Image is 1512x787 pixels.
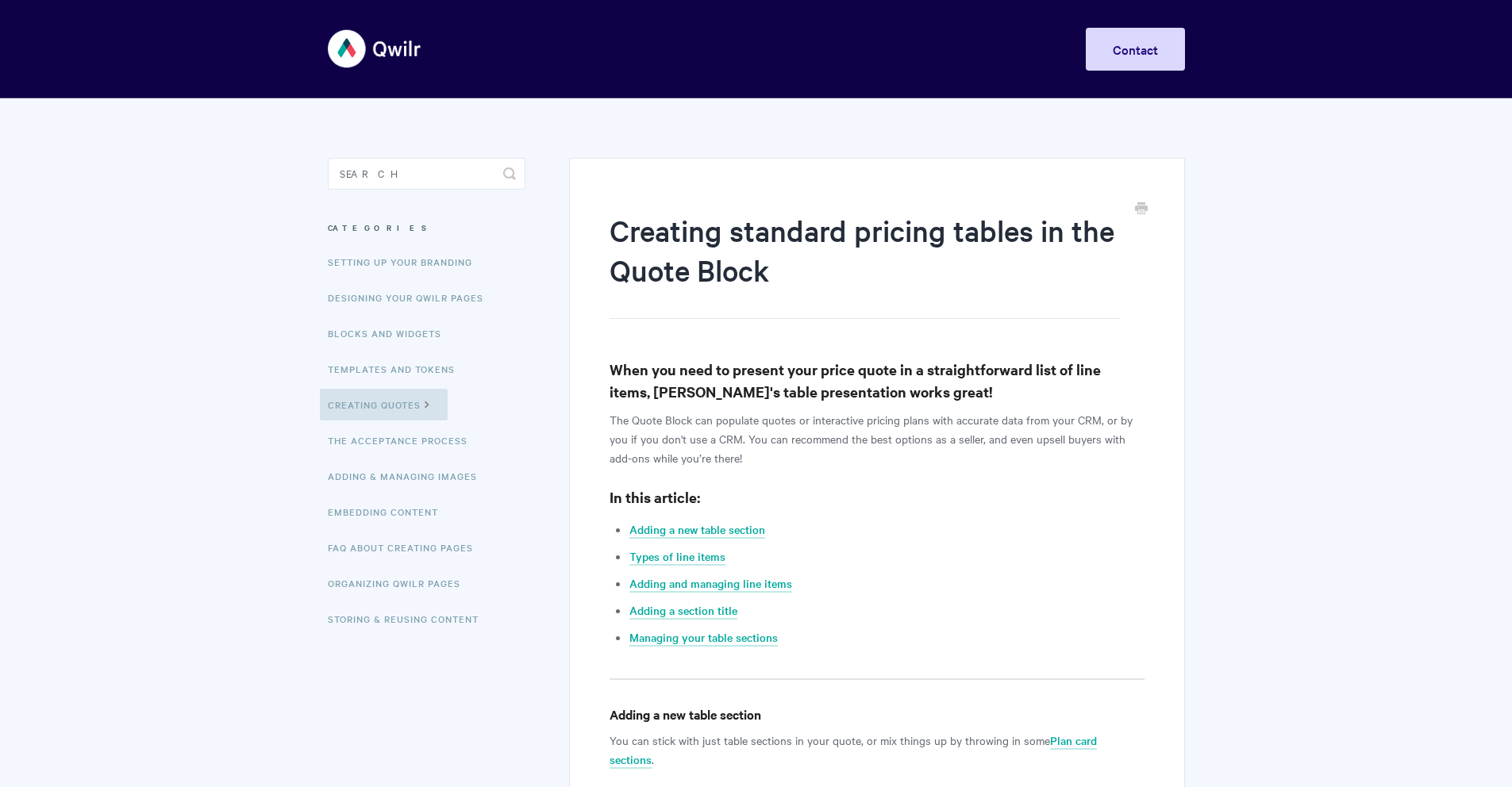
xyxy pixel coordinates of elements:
[610,487,700,507] strong: In this article:
[328,567,472,599] a: Organizing Qwilr Pages
[328,158,525,190] input: Search
[629,629,778,647] a: Managing your table sections
[610,731,1144,769] p: You can stick with just table sections in your quote, or mix things up by throwing in some .
[1086,28,1185,71] a: Contact
[328,353,467,385] a: Templates and Tokens
[629,521,765,539] a: Adding a new table section
[328,246,484,278] a: Setting up your Branding
[328,213,525,242] h3: Categories
[328,603,491,635] a: Storing & Reusing Content
[629,575,792,593] a: Adding and managing line items
[1135,201,1148,218] a: Print this Article
[328,317,453,349] a: Blocks and Widgets
[328,532,485,563] a: FAQ About Creating Pages
[328,282,495,313] a: Designing Your Qwilr Pages
[610,704,1144,724] h4: Adding a new table section
[328,460,489,492] a: Adding & Managing Images
[320,389,448,420] a: Creating Quotes
[610,359,1144,403] h3: When you need to present your price quote in a straightforward list of line items, [PERSON_NAME]'...
[629,602,737,620] a: Adding a section title
[328,424,479,456] a: The Acceptance Process
[610,410,1144,467] p: The Quote Block can populate quotes or interactive pricing plans with accurate data from your CRM...
[328,19,422,79] img: Qwilr Help Center
[610,210,1120,319] h1: Creating standard pricing tables in the Quote Block
[629,548,725,566] a: Types of line items
[328,496,450,528] a: Embedding Content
